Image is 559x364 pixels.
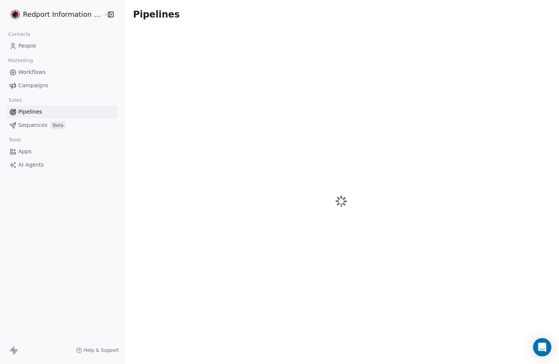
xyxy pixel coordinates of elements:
[18,82,48,90] span: Campaigns
[5,95,25,106] span: Sales
[18,68,46,76] span: Workflows
[6,159,118,171] a: AI Agents
[76,347,119,353] a: Help & Support
[18,108,42,116] span: Pipelines
[11,10,20,19] img: Redport_hacker_head.png
[18,161,44,169] span: AI Agents
[133,9,180,20] span: Pipelines
[18,121,47,129] span: Sequences
[6,119,118,131] a: SequencesBeta
[6,106,118,118] a: Pipelines
[6,66,118,79] a: Workflows
[5,134,24,146] span: Tools
[84,347,119,353] span: Help & Support
[5,29,34,40] span: Contacts
[23,10,102,19] span: Redport Information Assurance
[9,8,98,21] button: Redport Information Assurance
[18,42,36,50] span: People
[6,40,118,52] a: People
[6,145,118,158] a: Apps
[18,148,32,156] span: Apps
[533,338,551,356] div: Open Intercom Messenger
[50,122,66,129] span: Beta
[5,55,36,66] span: Marketing
[6,79,118,92] a: Campaigns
